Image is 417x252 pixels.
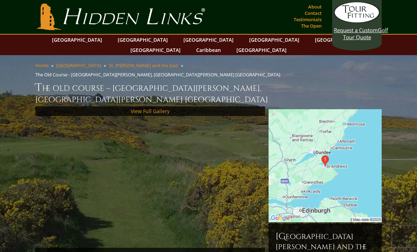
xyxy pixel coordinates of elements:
a: Testimonials [292,14,323,24]
a: [GEOGRAPHIC_DATA] [127,45,184,55]
a: Request a CustomGolf Tour Quote [334,2,380,41]
a: [GEOGRAPHIC_DATA] [246,35,303,45]
a: [GEOGRAPHIC_DATA] [114,35,171,45]
h1: The Old Course – [GEOGRAPHIC_DATA][PERSON_NAME], [GEOGRAPHIC_DATA][PERSON_NAME] [GEOGRAPHIC_DATA] [35,81,382,105]
img: Google Map of St Andrews Links, St Andrews, United Kingdom [269,109,382,222]
a: About [306,2,323,12]
a: [GEOGRAPHIC_DATA] [56,62,101,69]
a: Caribbean [193,45,224,55]
a: Home [35,62,48,69]
li: The Old Course - [GEOGRAPHIC_DATA][PERSON_NAME], [GEOGRAPHIC_DATA][PERSON_NAME] [GEOGRAPHIC_DATA] [35,71,283,78]
a: The Open [299,21,323,31]
span: Request a Custom [334,27,378,34]
a: [GEOGRAPHIC_DATA] [233,45,290,55]
a: View Full Gallery [131,108,170,115]
a: Contact [303,8,323,18]
a: St. [PERSON_NAME] and the East [109,62,178,69]
a: [GEOGRAPHIC_DATA] [48,35,106,45]
a: [GEOGRAPHIC_DATA] [180,35,237,45]
a: [GEOGRAPHIC_DATA] [311,35,369,45]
